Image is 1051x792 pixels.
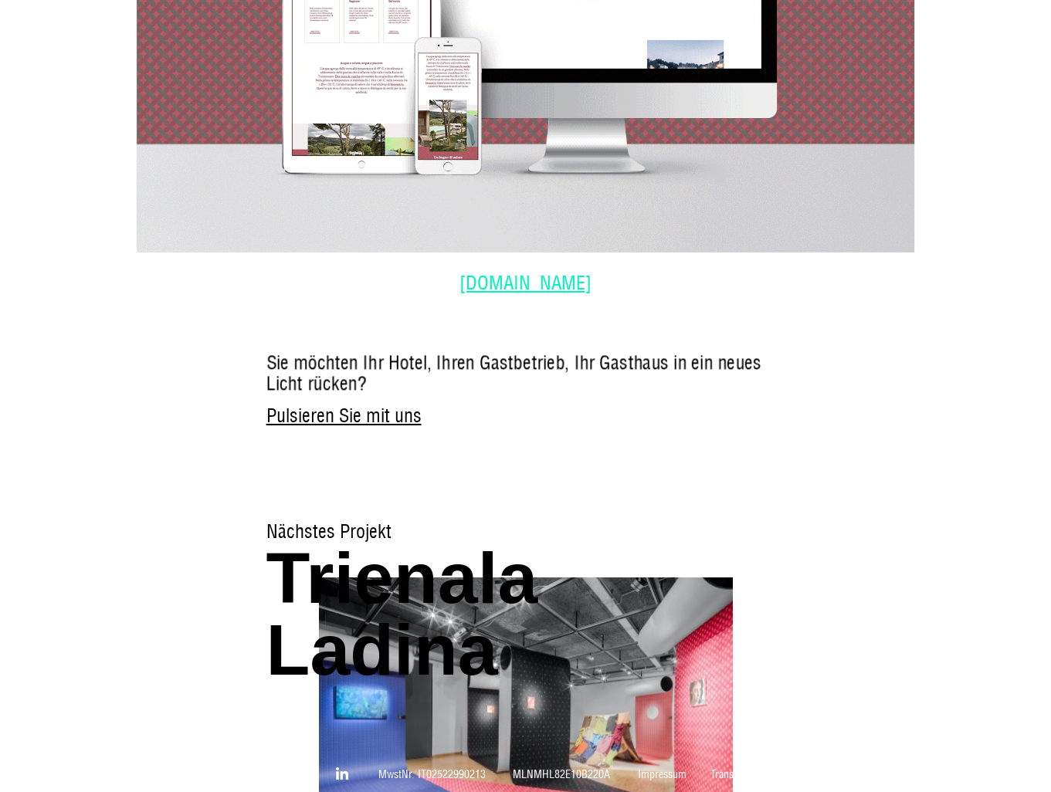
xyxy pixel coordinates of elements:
[673,352,677,374] span: i
[451,352,457,374] span: r
[555,352,564,374] span: b
[459,271,592,294] a: [DOMAIN_NAME]
[323,373,331,394] span: c
[340,373,348,394] span: e
[317,352,326,374] span: c
[727,352,735,374] span: e
[547,352,555,374] span: e
[297,373,303,394] span: t
[266,373,276,394] span: L
[744,352,753,374] span: e
[588,352,595,374] span: r
[703,352,713,374] span: n
[491,352,500,374] span: a
[633,352,642,374] span: h
[308,352,317,374] span: ö
[523,352,531,374] span: e
[358,373,367,394] span: ?
[378,352,384,374] span: r
[691,352,700,374] span: e
[388,352,400,374] span: H
[415,352,423,374] span: e
[307,373,314,394] span: r
[366,768,497,782] span: MwstNr. IT02522990213
[773,768,828,782] a: Privacy
[457,352,466,374] span: e
[293,352,308,374] span: m
[660,352,669,374] span: s
[427,352,432,374] span: ,
[579,352,588,374] span: h
[626,768,698,782] a: Impressum
[466,352,475,374] span: n
[436,352,442,374] span: I
[348,373,358,394] span: n
[500,352,508,374] span: s
[409,352,415,374] span: t
[698,768,773,782] a: Transparenz
[341,352,349,374] span: e
[368,352,378,374] span: h
[753,352,761,374] span: s
[619,352,628,374] span: s
[276,373,280,394] span: i
[349,352,358,374] span: n
[508,352,514,374] span: t
[677,352,687,374] span: n
[480,352,491,374] span: G
[501,768,622,782] span: MLNMHL82E10B220A
[574,352,579,374] span: I
[423,352,427,374] span: l
[700,352,703,374] span: i
[331,373,340,394] span: k
[266,520,785,543] span: Nächstes Projekt
[531,352,537,374] span: t
[651,352,660,374] span: u
[828,768,885,782] a: Cookies
[611,352,619,374] span: a
[326,352,335,374] span: h
[514,352,523,374] span: b
[735,352,744,374] span: u
[314,373,323,394] span: ü
[288,373,297,394] span: h
[642,352,651,374] span: a
[266,543,785,686] span: Trienala Ladina
[537,352,543,374] span: r
[717,352,727,374] span: n
[335,352,341,374] span: t
[266,352,276,374] span: S
[564,352,569,374] span: ,
[280,352,289,374] span: e
[266,404,422,427] a: Pulsieren Sie mit uns
[276,352,280,374] span: i
[599,352,611,374] span: G
[280,373,288,394] span: c
[400,352,409,374] span: o
[543,352,547,374] span: i
[442,352,451,374] span: h
[363,352,368,374] span: I
[628,352,633,374] span: t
